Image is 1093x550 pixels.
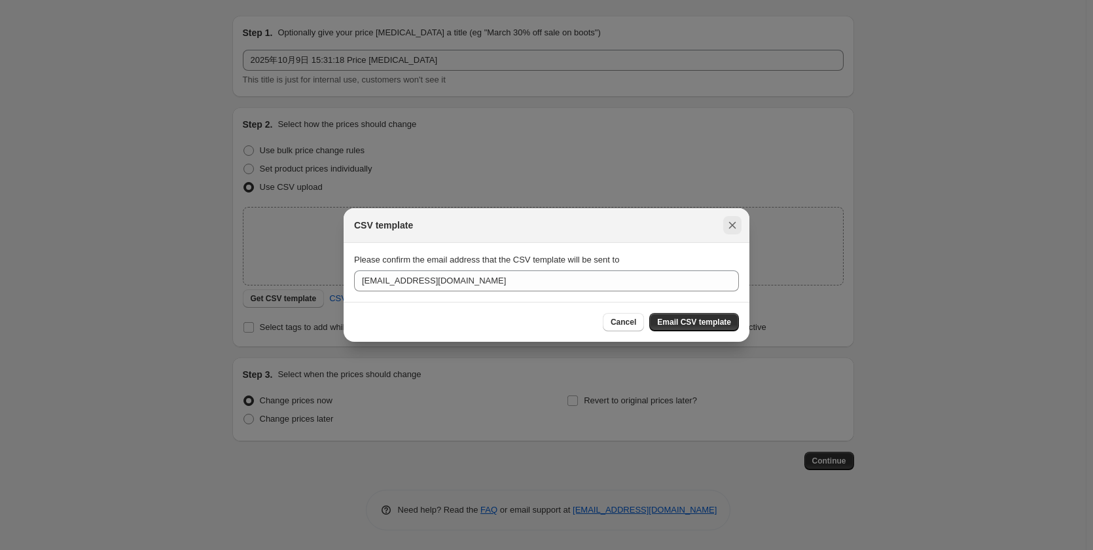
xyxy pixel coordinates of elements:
h2: CSV template [354,219,413,232]
button: Email CSV template [649,313,739,331]
button: Close [723,216,742,234]
span: Please confirm the email address that the CSV template will be sent to [354,255,619,265]
span: Email CSV template [657,317,731,327]
span: Cancel [611,317,636,327]
button: Cancel [603,313,644,331]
